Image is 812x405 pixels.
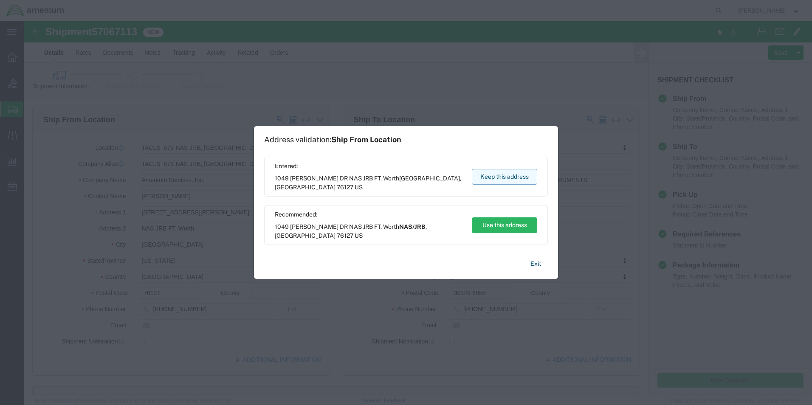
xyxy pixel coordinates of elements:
button: Use this address [472,217,537,233]
span: [GEOGRAPHIC_DATA] [399,175,460,182]
button: Keep this address [472,169,537,185]
span: Ship From Location [331,135,401,144]
span: NAS/JRB [399,223,426,230]
span: 1049 [PERSON_NAME] DR NAS JRB FT. Worth , [275,174,464,192]
span: [GEOGRAPHIC_DATA] [275,232,336,239]
span: Entered: [275,162,464,171]
span: US [355,184,363,191]
span: US [355,232,363,239]
span: Recommended: [275,210,464,219]
span: 1049 [PERSON_NAME] DR NAS JRB FT. Worth , [275,222,464,240]
span: [GEOGRAPHIC_DATA] [275,184,336,191]
span: 76127 [337,184,353,191]
span: 76127 [337,232,353,239]
button: Exit [524,256,548,271]
h1: Address validation: [264,135,401,144]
